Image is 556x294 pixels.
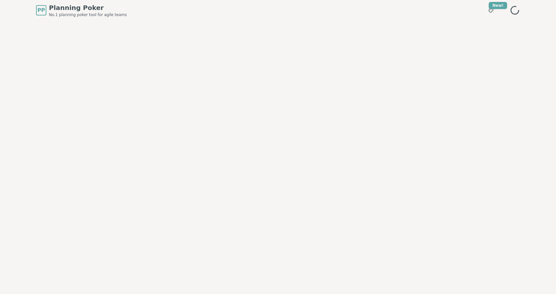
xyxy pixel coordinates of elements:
span: PP [37,6,45,14]
button: New! [485,5,497,16]
span: No.1 planning poker tool for agile teams [49,12,127,17]
div: New! [489,2,507,9]
span: Planning Poker [49,3,127,12]
a: PPPlanning PokerNo.1 planning poker tool for agile teams [36,3,127,17]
